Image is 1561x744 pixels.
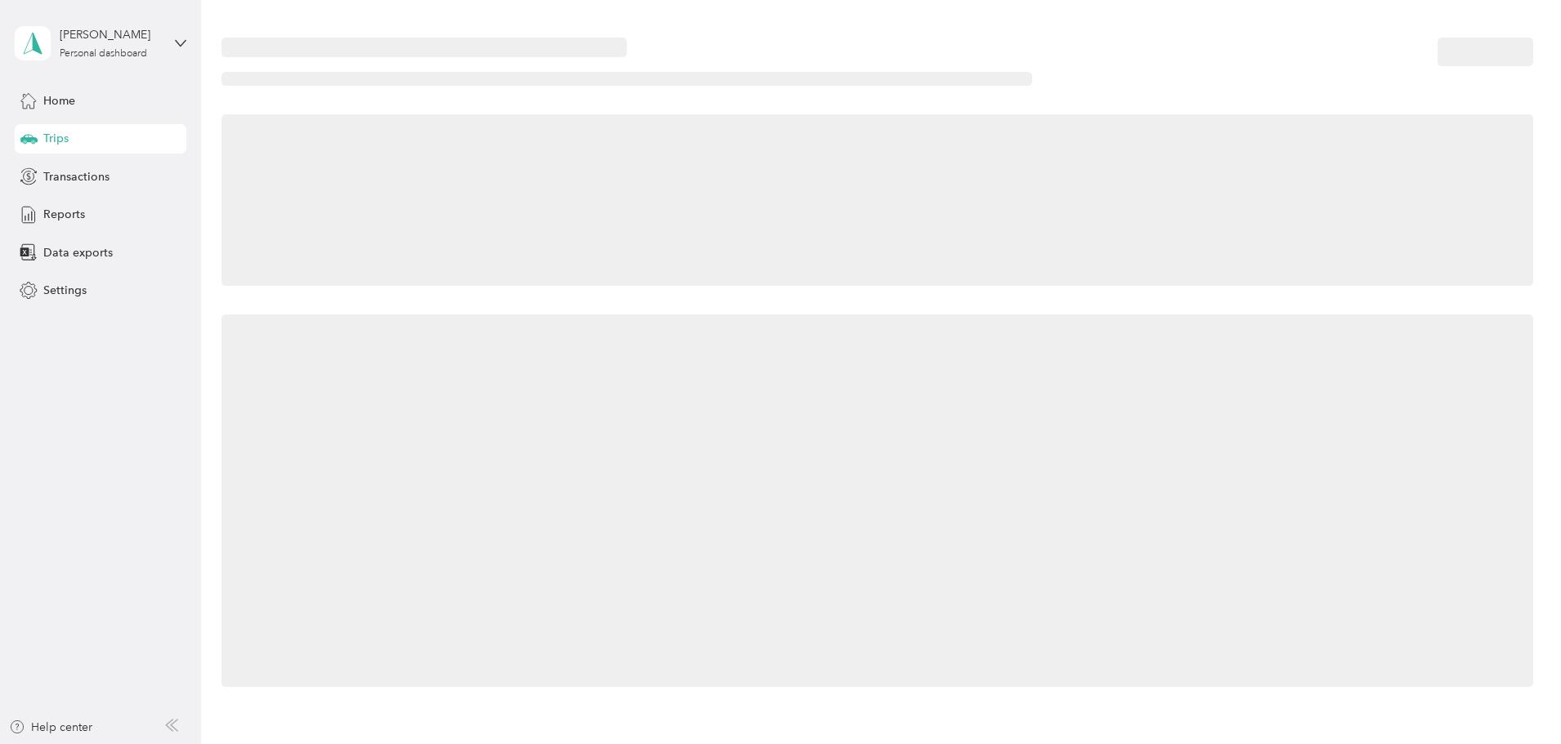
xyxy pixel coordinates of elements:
span: Reports [43,206,85,223]
iframe: Everlance-gr Chat Button Frame [1469,653,1561,744]
span: Transactions [43,168,110,185]
span: Settings [43,282,87,299]
button: Help center [9,719,92,736]
span: Trips [43,130,69,147]
div: [PERSON_NAME] [60,26,162,43]
div: Personal dashboard [60,49,147,59]
span: Data exports [43,244,113,261]
span: Home [43,92,75,109]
